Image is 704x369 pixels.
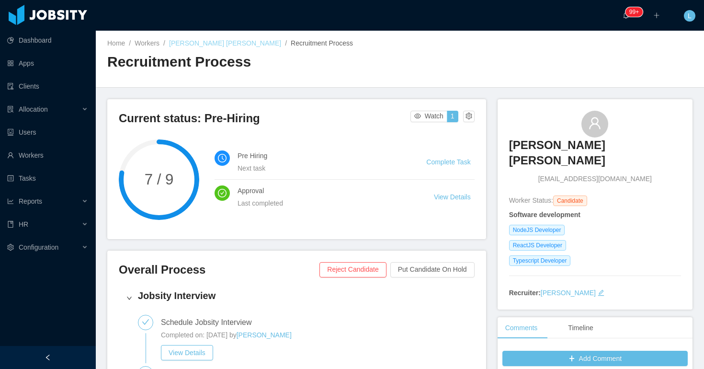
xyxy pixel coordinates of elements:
button: 1 [447,111,458,122]
div: Next task [238,163,403,173]
div: Last completed [238,198,411,208]
h3: [PERSON_NAME] [PERSON_NAME] [509,138,681,169]
i: icon: plus [653,12,660,19]
i: icon: setting [7,244,14,251]
h4: Pre Hiring [238,150,403,161]
div: Timeline [560,317,601,339]
div: Comments [498,317,545,339]
a: icon: userWorkers [7,146,88,165]
span: NodeJS Developer [509,225,565,235]
i: icon: check-circle [218,189,227,197]
a: icon: pie-chartDashboard [7,31,88,50]
a: [PERSON_NAME] [PERSON_NAME] [509,138,681,174]
i: icon: bell [623,12,629,19]
span: L [688,10,692,22]
span: HR [19,220,28,228]
span: Allocation [19,105,48,113]
span: / [129,39,131,47]
button: Reject Candidate [319,262,386,277]
sup: 2140 [625,7,643,17]
i: icon: book [7,221,14,228]
a: Home [107,39,125,47]
h4: Jobsity Interview [138,289,467,302]
h3: Current status: Pre-Hiring [119,111,410,126]
a: Workers [135,39,159,47]
button: icon: plusAdd Comment [502,351,688,366]
span: Reports [19,197,42,205]
a: icon: appstoreApps [7,54,88,73]
i: icon: right [126,295,132,301]
strong: Software development [509,211,580,219]
i: icon: user [588,116,602,130]
span: Configuration [19,243,58,251]
span: / [285,39,287,47]
i: icon: line-chart [7,198,14,205]
button: Put Candidate On Hold [390,262,475,277]
strong: Recruiter: [509,289,541,297]
i: icon: solution [7,106,14,113]
div: icon: rightJobsity Interview [119,283,475,313]
span: Worker Status: [509,196,553,204]
div: Schedule Jobsity Interview [161,315,259,330]
span: 7 / 9 [119,172,199,187]
span: Candidate [553,196,587,206]
h3: Overall Process [119,262,319,277]
button: icon: setting [463,111,475,122]
h2: Recruitment Process [107,52,400,72]
i: icon: edit [598,289,604,296]
a: [PERSON_NAME] [237,331,292,339]
span: / [163,39,165,47]
a: View Details [161,349,213,357]
a: [PERSON_NAME] [541,289,596,297]
a: [PERSON_NAME] [PERSON_NAME] [169,39,281,47]
button: icon: eyeWatch [410,111,447,122]
span: [EMAIL_ADDRESS][DOMAIN_NAME] [538,174,652,184]
span: Completed on: [DATE] by [161,331,237,339]
a: icon: auditClients [7,77,88,96]
span: Typescript Developer [509,255,571,266]
h4: Approval [238,185,411,196]
i: icon: check [142,318,149,326]
span: Recruitment Process [291,39,353,47]
span: ReactJS Developer [509,240,566,251]
a: Complete Task [426,158,470,166]
a: icon: profileTasks [7,169,88,188]
a: icon: robotUsers [7,123,88,142]
i: icon: clock-circle [218,154,227,162]
a: View Details [434,193,471,201]
button: View Details [161,345,213,360]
